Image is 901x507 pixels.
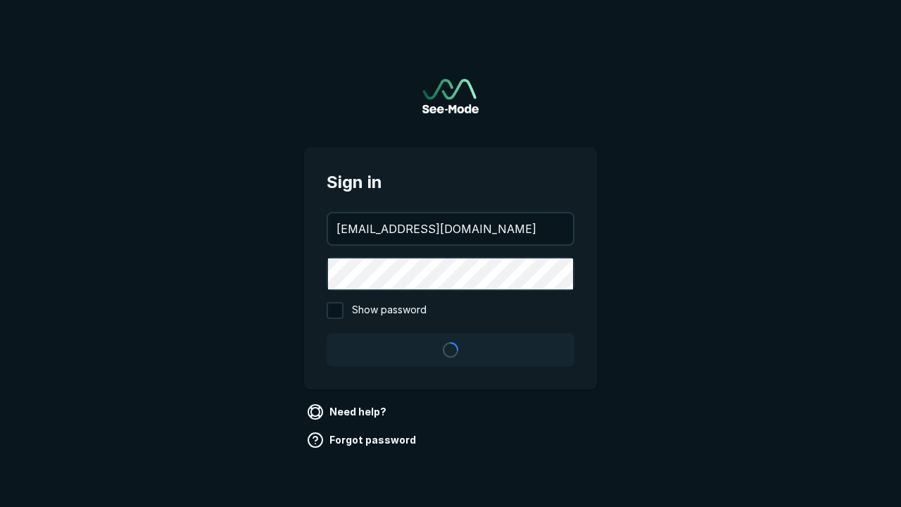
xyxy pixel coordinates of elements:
span: Show password [352,302,427,319]
span: Sign in [327,170,574,195]
a: Forgot password [304,429,422,451]
a: Go to sign in [422,79,479,113]
img: See-Mode Logo [422,79,479,113]
input: your@email.com [328,213,573,244]
a: Need help? [304,401,392,423]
